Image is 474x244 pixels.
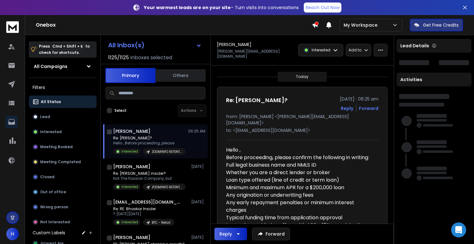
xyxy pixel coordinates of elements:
[40,174,55,179] p: Closed
[306,4,340,11] p: Reach Out Now
[6,228,19,240] button: H
[226,221,373,236] p: I am only considering offers with APR ≤ 15%, no origination fees, and no prepayment penalties.
[400,43,429,49] p: Lead Details
[29,126,97,138] button: Interested
[113,206,174,211] p: Re: RE: Bhaskar Insider
[219,231,232,237] div: Reply
[29,83,97,92] h3: Filters
[105,68,155,83] button: Primary
[226,169,373,176] p: Whether you are a direct lender or broker
[40,189,66,195] p: Out of office
[214,228,247,240] button: Reply
[226,127,378,133] p: to: <[EMAIL_ADDRESS][DOMAIN_NAME]>
[152,185,182,189] p: ZOOMINFO RETENTION CAMPAIGN
[296,74,308,79] p: Today
[226,161,373,169] p: Full legal business name and NMLS ID
[29,201,97,213] button: Wrong person
[40,205,68,210] p: Wrong person
[121,184,138,189] p: Interested
[114,108,127,113] label: Select
[36,21,312,29] h1: Onebox
[113,199,182,205] h1: [EMAIL_ADDRESS][DOMAIN_NAME]
[40,159,81,164] p: Meeting Completed
[397,73,471,86] div: Activities
[226,176,373,184] p: Loan type offered (line of credit or term loan)
[226,113,378,126] p: from: [PERSON_NAME] <[PERSON_NAME][EMAIL_ADDRESS][DOMAIN_NAME]>
[29,156,97,168] button: Meeting Completed
[108,42,145,48] h1: All Inbox(s)
[113,234,150,241] h1: [PERSON_NAME]
[191,200,205,205] p: [DATE]
[29,141,97,153] button: Meeting Booked
[226,96,287,105] h1: Re: [PERSON_NAME]?
[312,48,330,53] p: Interested
[40,129,62,134] p: Interested
[40,114,50,119] p: Lead
[155,69,206,82] button: Others
[113,128,150,134] h1: [PERSON_NAME]
[39,43,90,56] p: Press to check for shortcuts.
[217,49,294,59] p: [PERSON_NAME][EMAIL_ADDRESS][DOMAIN_NAME]
[341,105,353,112] button: Reply
[113,176,186,181] p: Not The Passion Company, but
[121,149,138,154] p: Interested
[29,171,97,183] button: Closed
[29,186,97,198] button: Out of office
[103,39,207,51] button: All Inbox(s)
[29,60,97,73] button: All Campaigns
[33,230,65,236] h3: Custom Labels
[423,22,459,28] p: Get Free Credits
[34,63,67,70] h1: All Campaigns
[252,228,290,240] button: Forward
[130,54,172,61] h3: Inboxes selected
[113,136,186,141] p: Re: [PERSON_NAME]?
[451,222,466,237] div: Open Intercom Messenger
[51,43,84,50] span: Cmd + Shift + k
[226,146,373,154] p: Hello ,
[29,111,97,123] button: Lead
[113,164,150,170] h1: [PERSON_NAME]
[152,220,171,225] p: BTC - Retail
[191,164,205,169] p: [DATE]
[113,211,174,216] p: ? [DATE][DATE]
[349,48,361,53] p: Add to
[188,129,205,134] p: 06:25 AM
[29,96,97,108] button: All Status
[344,22,380,28] p: My Workspace
[226,214,373,221] p: Typical funding time from application approval
[113,141,186,146] p: Hello , Before proceeding, please
[121,220,138,225] p: Interested
[41,99,61,104] p: All Status
[217,41,251,48] h1: [PERSON_NAME]
[144,4,231,11] strong: Your warmest leads are on your site
[144,4,299,11] p: – Turn visits into conversations
[40,144,73,149] p: Meeting Booked
[226,199,373,214] p: Any early repayment penalties or minimum interest charges
[29,216,97,228] button: Not Interested
[340,96,378,102] p: [DATE] : 06:25 am
[152,149,182,154] p: ZOOMINFO RETENTION CAMPAIGN
[191,235,205,240] p: [DATE]
[226,184,373,191] p: Minimum and maximum APR for a $200,000 loan
[226,154,373,161] p: Before proceeding, please confirm the following in writing:
[113,171,186,176] p: Re: [PERSON_NAME] insider?
[304,3,341,13] a: Reach Out Now
[6,21,19,33] img: logo
[410,19,463,31] button: Get Free Credits
[226,191,373,199] p: Any origination or underwriting fees
[359,105,378,112] div: Forward
[40,220,70,225] p: Not Interested
[108,54,129,61] span: 1125 / 1125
